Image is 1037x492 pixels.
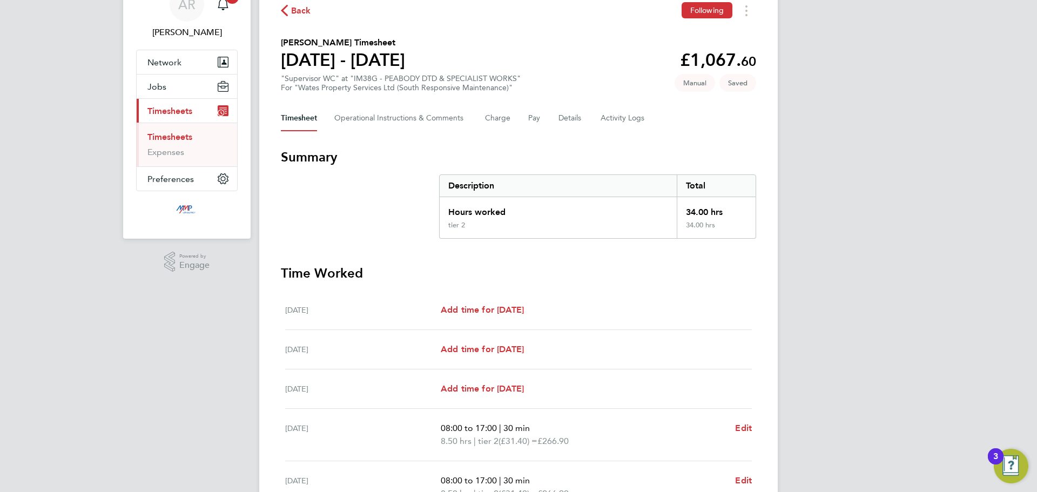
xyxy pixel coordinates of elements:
[499,436,537,446] span: (£31.40) =
[136,202,238,219] a: Go to home page
[537,436,569,446] span: £266.90
[441,304,524,316] a: Add time for [DATE]
[677,221,756,238] div: 34.00 hrs
[137,99,237,123] button: Timesheets
[137,167,237,191] button: Preferences
[136,26,238,39] span: Aliesha Rainey
[441,382,524,395] a: Add time for [DATE]
[441,436,472,446] span: 8.50 hrs
[281,4,311,17] button: Back
[285,343,441,356] div: [DATE]
[441,423,497,433] span: 08:00 to 17:00
[441,343,524,356] a: Add time for [DATE]
[677,175,756,197] div: Total
[601,105,646,131] button: Activity Logs
[503,475,530,486] span: 30 min
[147,82,166,92] span: Jobs
[993,456,998,470] div: 3
[994,449,1028,483] button: Open Resource Center, 3 new notifications
[281,149,756,166] h3: Summary
[478,435,499,448] span: tier 2
[441,475,497,486] span: 08:00 to 17:00
[281,105,317,131] button: Timesheet
[448,221,465,230] div: tier 2
[147,132,192,142] a: Timesheets
[485,105,511,131] button: Charge
[499,475,501,486] span: |
[690,5,724,15] span: Following
[675,74,715,92] span: This timesheet was manually created.
[147,147,184,157] a: Expenses
[439,174,756,239] div: Summary
[503,423,530,433] span: 30 min
[528,105,541,131] button: Pay
[558,105,583,131] button: Details
[441,305,524,315] span: Add time for [DATE]
[735,422,752,435] a: Edit
[285,382,441,395] div: [DATE]
[285,422,441,448] div: [DATE]
[677,197,756,221] div: 34.00 hrs
[680,50,756,70] app-decimal: £1,067.
[735,423,752,433] span: Edit
[147,57,181,68] span: Network
[137,123,237,166] div: Timesheets
[137,75,237,98] button: Jobs
[281,36,405,49] h2: [PERSON_NAME] Timesheet
[179,261,210,270] span: Engage
[735,474,752,487] a: Edit
[147,174,194,184] span: Preferences
[281,49,405,71] h1: [DATE] - [DATE]
[682,2,732,18] button: Following
[741,53,756,69] span: 60
[440,175,677,197] div: Description
[281,83,521,92] div: For "Wates Property Services Ltd (South Responsive Maintenance)"
[737,2,756,19] button: Timesheets Menu
[474,436,476,446] span: |
[499,423,501,433] span: |
[440,197,677,221] div: Hours worked
[164,252,210,272] a: Powered byEngage
[441,344,524,354] span: Add time for [DATE]
[291,4,311,17] span: Back
[285,304,441,316] div: [DATE]
[441,383,524,394] span: Add time for [DATE]
[147,106,192,116] span: Timesheets
[719,74,756,92] span: This timesheet is Saved.
[137,50,237,74] button: Network
[179,252,210,261] span: Powered by
[281,265,756,282] h3: Time Worked
[281,74,521,92] div: "Supervisor WC" at "IM38G - PEABODY DTD & SPECIALIST WORKS"
[334,105,468,131] button: Operational Instructions & Comments
[735,475,752,486] span: Edit
[172,202,203,219] img: mmpconsultancy-logo-retina.png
